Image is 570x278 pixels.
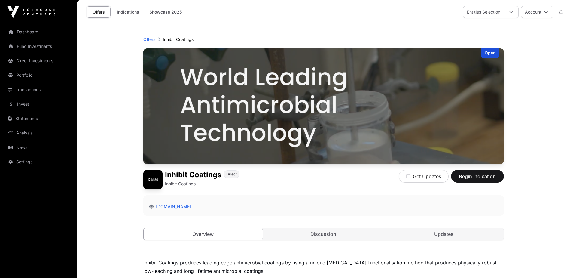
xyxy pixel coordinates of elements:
a: Overview [143,228,263,240]
a: Invest [5,97,72,111]
img: Inhibit Coatings [143,48,504,164]
img: Icehouse Ventures Logo [7,6,55,18]
a: Fund Investments [5,40,72,53]
a: Dashboard [5,25,72,39]
a: Discussion [264,228,383,240]
a: Offers [87,6,111,18]
a: News [5,141,72,154]
span: Direct [226,172,237,177]
a: Indications [113,6,143,18]
a: Settings [5,155,72,168]
nav: Tabs [144,228,504,240]
div: Entities Selection [463,6,504,18]
span: Begin Indication [459,173,496,180]
div: Inhibit Coatings produces leading edge antimicrobial coatings by using a unique [MEDICAL_DATA] fu... [143,258,504,275]
img: Inhibit Coatings [143,170,163,189]
a: Statements [5,112,72,125]
a: Transactions [5,83,72,96]
button: Account [521,6,553,18]
p: Inhibit Coatings [165,181,196,187]
a: Showcase 2025 [145,6,186,18]
button: Begin Indication [451,170,504,183]
a: Begin Indication [451,176,504,182]
a: Portfolio [5,69,72,82]
h1: Inhibit Coatings [165,170,221,180]
button: Get Updates [399,170,449,183]
a: Direct Investments [5,54,72,67]
a: [DOMAIN_NAME] [154,204,191,209]
a: Offers [143,36,155,42]
a: Updates [384,228,504,240]
a: Analysis [5,126,72,140]
div: Open [481,48,499,58]
p: Inhibit Coatings [163,36,194,42]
